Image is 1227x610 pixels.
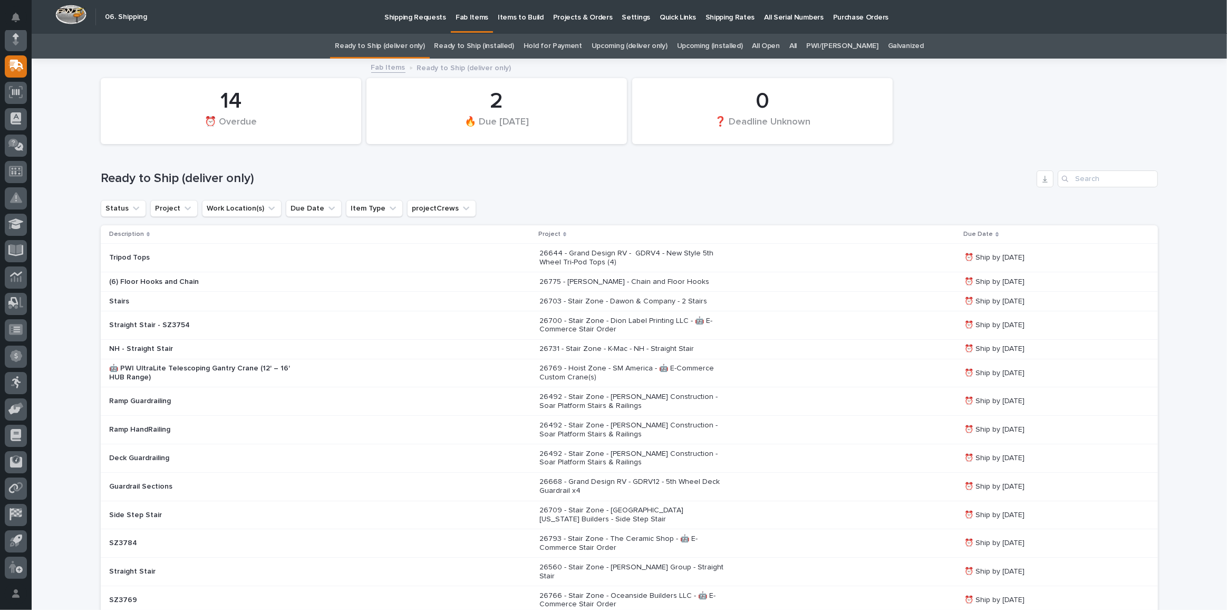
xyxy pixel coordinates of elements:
p: 26703 - Stair Zone - Dawon & Company - 2 Stairs [539,297,724,306]
p: ⏰ Ship by [DATE] [964,539,1107,548]
p: 26492 - Stair Zone - [PERSON_NAME] Construction - Soar Platform Stairs & Railings [539,421,724,439]
p: ⏰ Ship by [DATE] [964,482,1107,491]
p: ⏰ Ship by [DATE] [964,321,1107,330]
tr: Straight Stair26560 - Stair Zone - [PERSON_NAME] Group - Straight Stair⏰ Ship by [DATE] [101,558,1158,586]
a: Fab Items [371,61,405,73]
p: 26766 - Stair Zone - Oceanside Builders LLC - 🤖 E-Commerce Stair Order [539,592,724,609]
tr: Ramp Guardrailing26492 - Stair Zone - [PERSON_NAME] Construction - Soar Platform Stairs & Railing... [101,387,1158,416]
p: (6) Floor Hooks and Chain [109,278,294,287]
a: All [789,34,797,59]
p: 26769 - Hoist Zone - SM America - 🤖 E-Commerce Custom Crane(s) [539,364,724,382]
div: 🔥 Due [DATE] [384,116,609,138]
a: Ready to Ship (installed) [434,34,514,59]
p: ⏰ Ship by [DATE] [964,297,1107,306]
p: Description [109,228,144,240]
tr: 🤖 PWI UltraLite Telescoping Gantry Crane (12' – 16' HUB Range)26769 - Hoist Zone - SM America - 🤖... [101,359,1158,387]
p: Straight Stair [109,567,294,576]
img: Workspace Logo [55,5,86,24]
tr: Guardrail Sections26668 - Grand Design RV - GDRV12 - 5th Wheel Deck Guardrail x4⏰ Ship by [DATE] [101,472,1158,501]
tr: (6) Floor Hooks and Chain26775 - [PERSON_NAME] - Chain and Floor Hooks⏰ Ship by [DATE] [101,272,1158,291]
p: Side Step Stair [109,511,294,520]
button: Item Type [346,200,403,217]
a: All Open [752,34,780,59]
p: Ramp HandRailing [109,425,294,434]
p: Ready to Ship (deliver only) [417,61,511,73]
p: ⏰ Ship by [DATE] [964,511,1107,520]
p: 26668 - Grand Design RV - GDRV12 - 5th Wheel Deck Guardrail x4 [539,478,724,495]
tr: Side Step Stair26709 - Stair Zone - [GEOGRAPHIC_DATA] [US_STATE] Builders - Side Step Stair⏰ Ship... [101,501,1158,529]
button: Work Location(s) [202,200,282,217]
button: projectCrews [407,200,476,217]
p: ⏰ Ship by [DATE] [964,369,1107,378]
p: ⏰ Ship by [DATE] [964,345,1107,354]
p: 26492 - Stair Zone - [PERSON_NAME] Construction - Soar Platform Stairs & Railings [539,393,724,411]
p: 26700 - Stair Zone - Dion Label Printing LLC - 🤖 E-Commerce Stair Order [539,317,724,335]
p: ⏰ Ship by [DATE] [964,253,1107,262]
p: SZ3769 [109,596,294,605]
p: ⏰ Ship by [DATE] [964,278,1107,287]
p: 26793 - Stair Zone - The Ceramic Shop - 🤖 E-Commerce Stair Order [539,535,724,552]
p: ⏰ Ship by [DATE] [964,596,1107,605]
tr: Straight Stair - SZ375426700 - Stair Zone - Dion Label Printing LLC - 🤖 E-Commerce Stair Order⏰ S... [101,311,1158,339]
h2: 06. Shipping [105,13,147,22]
p: 26560 - Stair Zone - [PERSON_NAME] Group - Straight Stair [539,563,724,581]
div: ❓ Deadline Unknown [650,116,875,138]
input: Search [1058,170,1158,187]
button: Notifications [5,6,27,28]
p: ⏰ Ship by [DATE] [964,425,1107,434]
p: ⏰ Ship by [DATE] [964,397,1107,406]
p: Due Date [963,228,993,240]
p: Tripod Tops [109,253,294,262]
p: 26731 - Stair Zone - K-Mac - NH - Straight Stair [539,345,724,354]
p: 26775 - [PERSON_NAME] - Chain and Floor Hooks [539,278,724,287]
p: SZ3784 [109,539,294,548]
a: PWI/[PERSON_NAME] [806,34,878,59]
p: 26709 - Stair Zone - [GEOGRAPHIC_DATA] [US_STATE] Builders - Side Step Stair [539,506,724,524]
p: Ramp Guardrailing [109,397,294,406]
tr: Tripod Tops26644 - Grand Design RV - GDRV4 - New Style 5th Wheel Tri-Pod Tops (4)⏰ Ship by [DATE] [101,244,1158,272]
p: Guardrail Sections [109,482,294,491]
h1: Ready to Ship (deliver only) [101,171,1032,186]
button: Project [150,200,198,217]
p: Straight Stair - SZ3754 [109,321,294,330]
button: Due Date [286,200,342,217]
a: Galvanized [888,34,924,59]
p: ⏰ Ship by [DATE] [964,567,1107,576]
tr: SZ378426793 - Stair Zone - The Ceramic Shop - 🤖 E-Commerce Stair Order⏰ Ship by [DATE] [101,529,1158,558]
p: ⏰ Ship by [DATE] [964,454,1107,463]
p: 🤖 PWI UltraLite Telescoping Gantry Crane (12' – 16' HUB Range) [109,364,294,382]
div: 0 [650,88,875,115]
p: 26644 - Grand Design RV - GDRV4 - New Style 5th Wheel Tri-Pod Tops (4) [539,249,724,267]
div: 2 [384,88,609,115]
a: Upcoming (deliver only) [592,34,668,59]
tr: Ramp HandRailing26492 - Stair Zone - [PERSON_NAME] Construction - Soar Platform Stairs & Railings... [101,416,1158,444]
div: Notifications [13,13,27,30]
p: Stairs [109,297,294,306]
a: Hold for Payment [524,34,582,59]
p: 26492 - Stair Zone - [PERSON_NAME] Construction - Soar Platform Stairs & Railings [539,450,724,468]
tr: NH - Straight Stair26731 - Stair Zone - K-Mac - NH - Straight Stair⏰ Ship by [DATE] [101,339,1158,359]
div: ⏰ Overdue [119,116,343,138]
div: 14 [119,88,343,115]
a: Ready to Ship (deliver only) [335,34,424,59]
button: Status [101,200,146,217]
p: NH - Straight Stair [109,345,294,354]
p: Project [538,228,561,240]
p: Deck Guardrailing [109,454,294,463]
tr: Stairs26703 - Stair Zone - Dawon & Company - 2 Stairs⏰ Ship by [DATE] [101,291,1158,311]
tr: Deck Guardrailing26492 - Stair Zone - [PERSON_NAME] Construction - Soar Platform Stairs & Railing... [101,444,1158,473]
a: Upcoming (installed) [677,34,743,59]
